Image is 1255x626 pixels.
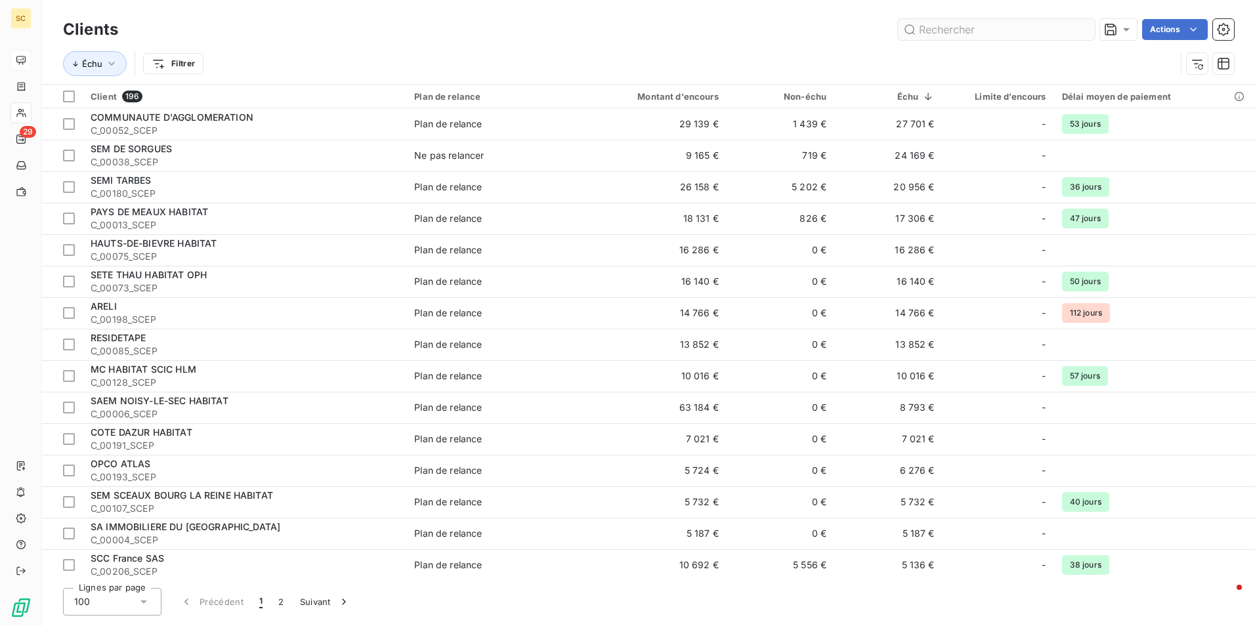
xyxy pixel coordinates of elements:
td: 0 € [727,266,834,297]
span: 38 jours [1062,555,1109,575]
td: 0 € [727,329,834,360]
span: - [1042,306,1046,320]
span: SA IMMOBILIERE DU [GEOGRAPHIC_DATA] [91,521,280,532]
td: 16 286 € [834,234,942,266]
button: 1 [251,588,270,616]
div: Plan de relance [414,369,482,383]
td: 10 016 € [582,360,726,392]
span: SEM DE SORGUES [91,143,172,154]
td: 1 439 € [727,108,834,140]
td: 826 € [727,203,834,234]
span: C_00180_SCEP [91,187,398,200]
td: 5 732 € [834,486,942,518]
span: 112 jours [1062,303,1110,323]
div: SC [11,8,32,29]
span: C_00128_SCEP [91,376,398,389]
td: 6 276 € [834,455,942,486]
span: C_00085_SCEP [91,344,398,358]
span: - [1042,180,1046,194]
span: 47 jours [1062,209,1109,228]
div: Limite d’encours [950,91,1046,102]
span: C_00073_SCEP [91,282,398,295]
span: OPCO ATLAS [91,458,151,469]
span: PAYS DE MEAUX HABITAT [91,206,208,217]
td: 0 € [727,234,834,266]
div: Plan de relance [414,212,482,225]
button: Actions [1142,19,1208,40]
span: C_00191_SCEP [91,439,398,452]
td: 63 184 € [582,392,726,423]
td: 16 140 € [582,266,726,297]
span: C_00198_SCEP [91,313,398,326]
span: C_00004_SCEP [91,533,398,547]
td: 10 692 € [582,549,726,581]
td: 13 852 € [582,329,726,360]
td: 5 187 € [582,518,726,549]
input: Rechercher [898,19,1095,40]
span: - [1042,275,1046,288]
td: 29 139 € [582,108,726,140]
button: Filtrer [143,53,203,74]
td: 0 € [727,297,834,329]
button: Suivant [292,588,358,616]
span: RESIDETAPE [91,332,146,343]
div: Plan de relance [414,180,482,194]
span: 40 jours [1062,492,1109,512]
span: SEM SCEAUX BOURG LA REINE HABITAT [91,490,273,501]
td: 16 140 € [834,266,942,297]
td: 13 852 € [834,329,942,360]
td: 719 € [727,140,834,171]
td: 0 € [727,360,834,392]
td: 26 158 € [582,171,726,203]
span: 53 jours [1062,114,1109,134]
td: 5 724 € [582,455,726,486]
td: 0 € [727,423,834,455]
span: ARELI [91,301,117,312]
td: 8 793 € [834,392,942,423]
div: Ne pas relancer [414,149,484,162]
td: 16 286 € [582,234,726,266]
span: Client [91,91,117,102]
span: C_00193_SCEP [91,470,398,484]
span: C_00052_SCEP [91,124,398,137]
span: HAUTS-DE-BIEVRE HABITAT [91,238,217,249]
h3: Clients [63,18,118,41]
span: C_00006_SCEP [91,407,398,421]
td: 27 701 € [834,108,942,140]
span: 100 [74,595,90,608]
span: - [1042,527,1046,540]
span: 29 [20,126,36,138]
div: Plan de relance [414,338,482,351]
div: Plan de relance [414,558,482,572]
td: 17 306 € [834,203,942,234]
div: Plan de relance [414,464,482,477]
span: SAEM NOISY-LE-SEC HABITAT [91,395,228,406]
td: 5 202 € [727,171,834,203]
td: 5 187 € [834,518,942,549]
span: C_00107_SCEP [91,502,398,515]
td: 5 556 € [727,549,834,581]
span: 196 [122,91,142,102]
td: 7 021 € [582,423,726,455]
span: - [1042,117,1046,131]
span: - [1042,464,1046,477]
div: Plan de relance [414,401,482,414]
span: 1 [259,595,263,608]
td: 5 136 € [834,549,942,581]
img: Logo LeanPay [11,597,32,618]
span: C_00038_SCEP [91,156,398,169]
div: Plan de relance [414,527,482,540]
button: Échu [63,51,127,76]
td: 14 766 € [582,297,726,329]
td: 5 732 € [582,486,726,518]
span: - [1042,558,1046,572]
div: Plan de relance [414,306,482,320]
div: Échu [842,91,934,102]
span: - [1042,338,1046,351]
div: Délai moyen de paiement [1062,91,1247,102]
td: 24 169 € [834,140,942,171]
span: 57 jours [1062,366,1108,386]
span: C_00075_SCEP [91,250,398,263]
span: - [1042,243,1046,257]
div: Plan de relance [414,91,574,102]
